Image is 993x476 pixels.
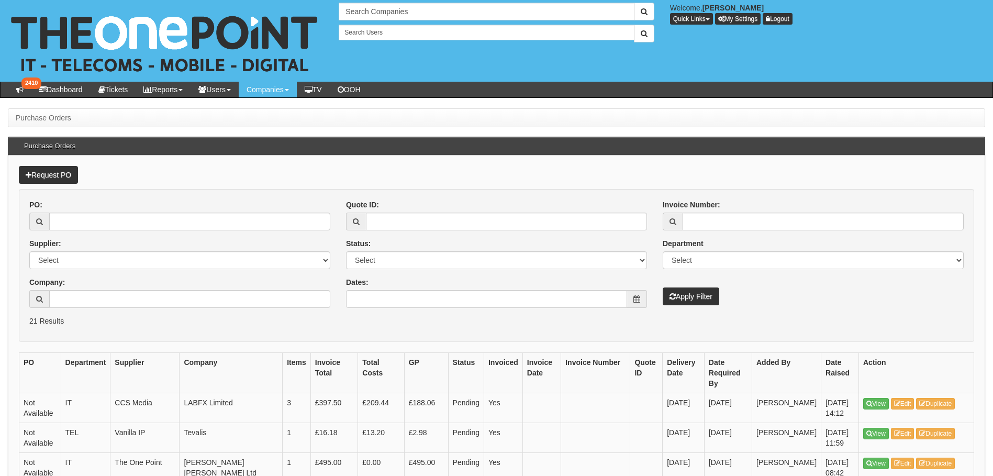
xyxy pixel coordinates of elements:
td: [PERSON_NAME] [752,393,821,423]
b: [PERSON_NAME] [702,4,764,12]
th: Company [180,353,283,393]
a: Duplicate [916,458,955,469]
td: TEL [61,423,110,453]
td: [DATE] 11:59 [821,423,859,453]
th: Status [448,353,484,393]
td: [DATE] [663,393,705,423]
p: 21 Results [29,316,964,326]
td: 3 [283,393,311,423]
td: £2.98 [404,423,448,453]
td: [DATE] 14:12 [821,393,859,423]
th: Invoice Date [522,353,561,393]
h3: Purchase Orders [19,137,81,155]
td: £16.18 [310,423,358,453]
label: Department [663,238,704,249]
a: Edit [891,428,914,439]
input: Search Companies [339,3,634,20]
label: PO: [29,200,42,210]
td: LABFX Limited [180,393,283,423]
label: Dates: [346,277,369,287]
td: [DATE] [704,393,752,423]
th: Invoiced [484,353,522,393]
th: Total Costs [358,353,404,393]
td: [DATE] [663,423,705,453]
a: Duplicate [916,398,955,409]
label: Invoice Number: [663,200,720,210]
th: Quote ID [630,353,663,393]
li: Purchase Orders [16,113,71,123]
th: Invoice Number [561,353,630,393]
td: £13.20 [358,423,404,453]
th: Items [283,353,311,393]
td: Yes [484,423,522,453]
th: Delivery Date [663,353,705,393]
td: £188.06 [404,393,448,423]
td: £209.44 [358,393,404,423]
a: OOH [330,82,369,97]
a: Companies [239,82,297,97]
td: Pending [448,423,484,453]
td: Yes [484,393,522,423]
td: Tevalis [180,423,283,453]
a: TV [297,82,330,97]
th: Date Required By [704,353,752,393]
td: Not Available [19,423,61,453]
a: Dashboard [31,82,91,97]
a: Users [191,82,239,97]
div: Welcome, [662,3,993,25]
td: IT [61,393,110,423]
a: Edit [891,398,914,409]
td: 1 [283,423,311,453]
input: Search Users [339,25,634,40]
th: Added By [752,353,821,393]
button: Quick Links [670,13,713,25]
label: Supplier: [29,238,61,249]
td: £397.50 [310,393,358,423]
th: Invoice Total [310,353,358,393]
th: PO [19,353,61,393]
a: Request PO [19,166,78,184]
button: Apply Filter [663,287,719,305]
a: Edit [891,458,914,469]
td: Not Available [19,393,61,423]
a: My Settings [715,13,761,25]
label: Status: [346,238,371,249]
td: [PERSON_NAME] [752,423,821,453]
th: Supplier [110,353,180,393]
th: Action [859,353,974,393]
label: Company: [29,277,65,287]
a: View [863,458,889,469]
td: Pending [448,393,484,423]
a: Logout [763,13,793,25]
label: Quote ID: [346,200,379,210]
th: Department [61,353,110,393]
a: Duplicate [916,428,955,439]
th: Date Raised [821,353,859,393]
th: GP [404,353,448,393]
a: Tickets [91,82,136,97]
a: Reports [136,82,191,97]
span: 2410 [21,78,41,89]
td: [DATE] [704,423,752,453]
a: View [863,428,889,439]
td: CCS Media [110,393,180,423]
td: Vanilla IP [110,423,180,453]
a: View [863,398,889,409]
